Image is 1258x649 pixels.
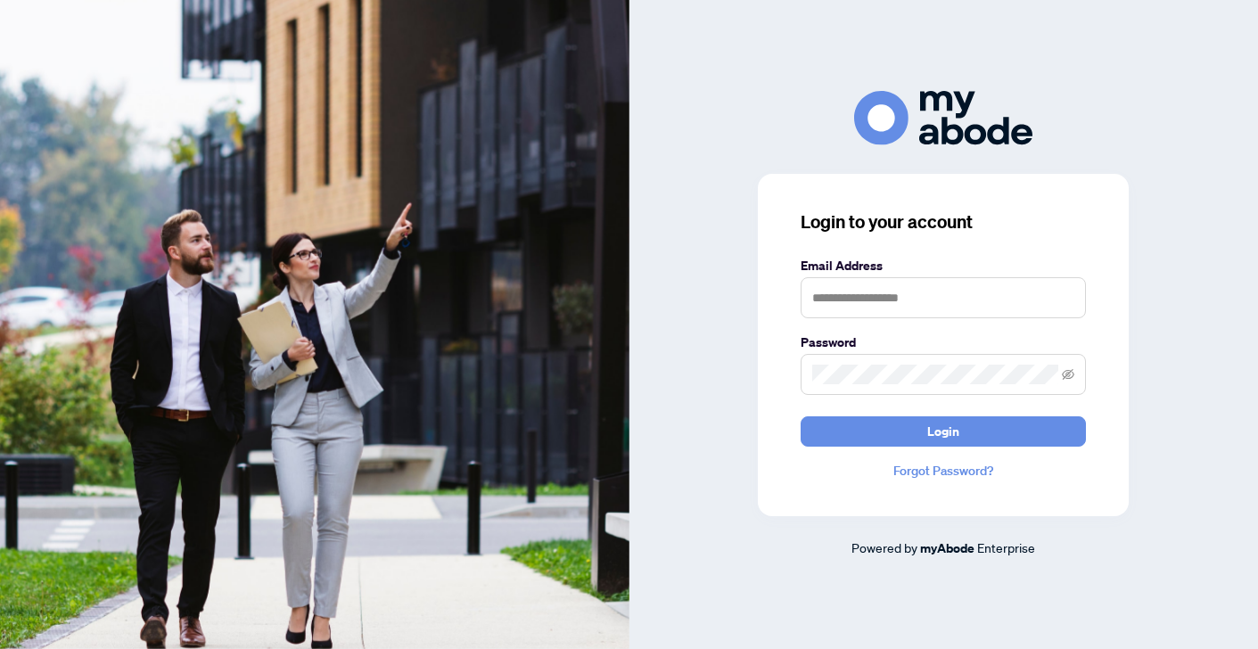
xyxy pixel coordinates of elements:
span: Powered by [851,539,917,555]
span: Login [927,417,959,446]
span: eye-invisible [1062,368,1074,381]
span: Enterprise [977,539,1035,555]
label: Password [801,333,1086,352]
a: Forgot Password? [801,461,1086,481]
img: ma-logo [854,91,1032,145]
button: Login [801,416,1086,447]
a: myAbode [920,538,974,558]
h3: Login to your account [801,209,1086,234]
label: Email Address [801,256,1086,275]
